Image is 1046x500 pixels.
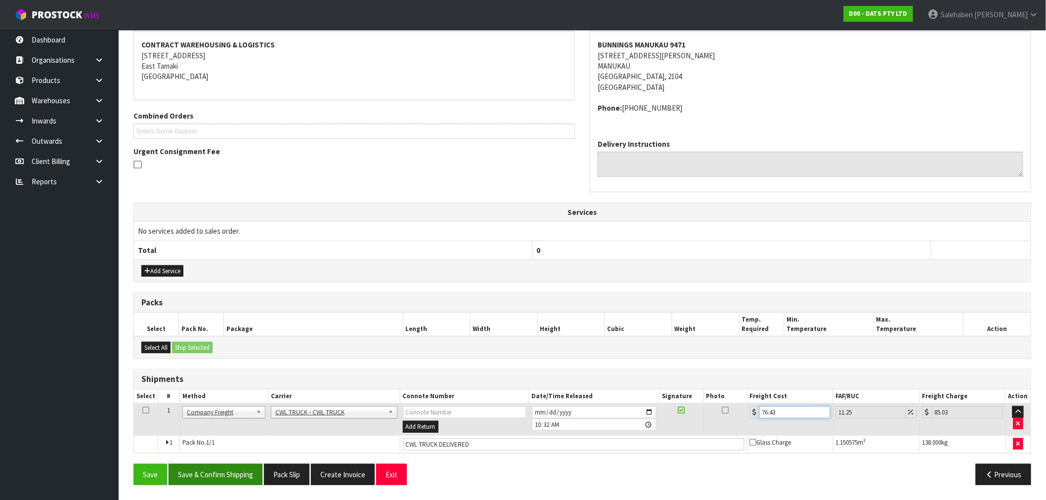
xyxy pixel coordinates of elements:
th: Temp. Required [739,313,784,336]
th: Photo [703,389,747,404]
strong: CONTRACT WAREHOUSING & LOGISTICS [141,40,275,49]
th: Services [134,203,1031,222]
button: Previous [976,464,1031,485]
th: Method [179,389,268,404]
address: [STREET_ADDRESS] East Tamaki [GEOGRAPHIC_DATA] [141,40,567,82]
h3: Shipments [141,375,1023,384]
span: 1 [170,438,173,447]
label: Urgent Consignment Fee [133,146,220,157]
th: Height [537,313,605,336]
input: Connote Number [403,438,744,451]
address: [PHONE_NUMBER] [598,103,1023,113]
td: Pack No. [179,435,400,453]
span: Company Freight [187,407,252,418]
button: Add Return [403,421,438,433]
th: Freight Charge [919,389,1005,404]
img: cube-alt.png [15,8,27,21]
th: Action [963,313,1031,336]
th: Action [1005,389,1031,404]
span: Salehaben [941,10,973,19]
td: No services added to sales order. [134,222,1031,241]
button: Pack Slip [264,464,309,485]
span: 1 [167,406,170,415]
th: FAF/RUC [833,389,919,404]
span: 138.000 [922,438,942,447]
button: Ship Selected [172,342,213,354]
th: Cubic [605,313,672,336]
th: Min. Temperature [784,313,873,336]
th: Width [470,313,537,336]
input: Freight Charge [932,406,1003,418]
h3: Packs [141,298,1023,307]
small: WMS [84,11,99,20]
button: Add Service [141,265,183,277]
address: [STREET_ADDRESS][PERSON_NAME] MANUKAU [GEOGRAPHIC_DATA], 2104 [GEOGRAPHIC_DATA] [598,40,1023,92]
button: Select All [141,342,171,354]
th: Date/Time Released [529,389,659,404]
span: Glass Charge [750,438,791,447]
th: Signature [659,389,704,404]
th: Length [403,313,470,336]
strong: D00 - DATS PTY LTD [849,9,908,18]
th: Connote Number [400,389,529,404]
span: 1/1 [206,438,215,447]
td: m [833,435,919,453]
th: Pack No. [179,313,224,336]
input: Freight Cost [759,406,830,418]
span: 0 [537,246,541,255]
strong: BUNNINGS MANUKAU 9471 [598,40,686,49]
a: D00 - DATS PTY LTD [844,6,913,22]
th: Select [134,313,179,336]
span: CWL TRUCK - CWL TRUCK [275,407,384,418]
input: Freight Adjustment [836,406,906,418]
span: Ship [133,4,1031,493]
strong: phone [598,103,622,113]
button: Create Invoice [311,464,375,485]
span: [PERSON_NAME] [974,10,1028,19]
button: Save & Confirm Shipping [169,464,262,485]
th: Select [134,389,158,404]
th: Freight Cost [747,389,833,404]
th: Carrier [268,389,400,404]
label: Delivery Instructions [598,139,670,149]
th: Package [223,313,403,336]
span: 1.150575 [836,438,858,447]
th: Total [134,241,532,259]
span: ProStock [32,8,82,21]
sup: 3 [864,437,866,444]
td: kg [919,435,1005,453]
input: Connote Number [403,406,526,418]
th: Weight [672,313,739,336]
th: # [158,389,180,404]
th: Max. Temperature [874,313,963,336]
button: Save [133,464,167,485]
label: Combined Orders [133,111,193,121]
button: Exit [376,464,407,485]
